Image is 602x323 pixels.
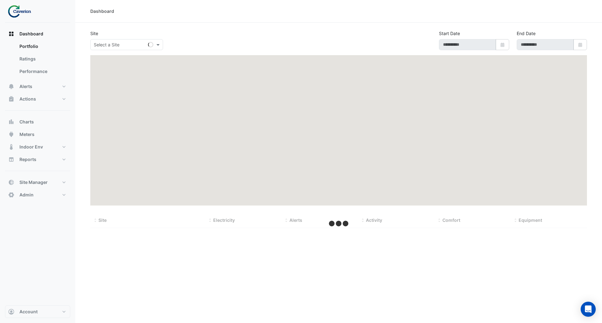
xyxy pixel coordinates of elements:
app-icon: Admin [8,192,14,198]
span: Site Manager [19,179,48,185]
a: Ratings [14,53,70,65]
app-icon: Reports [8,156,14,163]
div: Dashboard [5,40,70,80]
span: Activity [366,217,382,223]
button: Actions [5,93,70,105]
button: Alerts [5,80,70,93]
span: Account [19,309,38,315]
button: Dashboard [5,28,70,40]
span: Meters [19,131,34,138]
span: Actions [19,96,36,102]
label: Start Date [439,30,460,37]
div: Dashboard [90,8,114,14]
label: Site [90,30,98,37]
button: Indoor Env [5,141,70,153]
app-icon: Meters [8,131,14,138]
span: Alerts [289,217,302,223]
app-icon: Indoor Env [8,144,14,150]
a: Portfolio [14,40,70,53]
span: Electricity [213,217,235,223]
span: Indoor Env [19,144,43,150]
div: Open Intercom Messenger [581,302,596,317]
span: Equipment [519,217,542,223]
app-icon: Dashboard [8,31,14,37]
app-icon: Alerts [8,83,14,90]
button: Site Manager [5,176,70,189]
span: Site [98,217,107,223]
span: Charts [19,119,34,125]
button: Charts [5,116,70,128]
span: Alerts [19,83,32,90]
a: Performance [14,65,70,78]
app-icon: Site Manager [8,179,14,185]
app-icon: Charts [8,119,14,125]
app-icon: Actions [8,96,14,102]
button: Admin [5,189,70,201]
button: Meters [5,128,70,141]
img: Company Logo [8,5,36,18]
span: Reports [19,156,36,163]
label: End Date [517,30,536,37]
span: Dashboard [19,31,43,37]
span: Admin [19,192,34,198]
span: Comfort [442,217,460,223]
button: Reports [5,153,70,166]
button: Account [5,305,70,318]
